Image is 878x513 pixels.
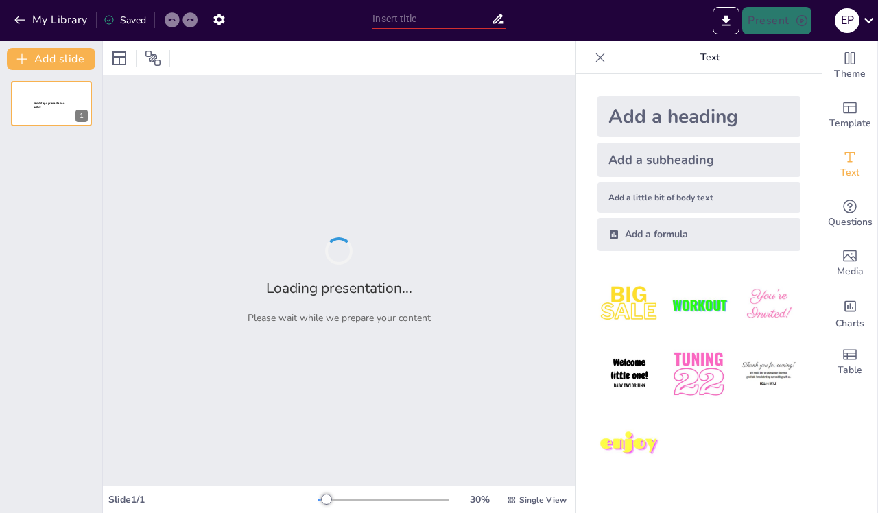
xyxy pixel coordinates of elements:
div: Change the overall theme [822,41,877,91]
img: 2.jpeg [667,273,731,337]
img: 1.jpeg [597,273,661,337]
div: 1 [11,81,92,126]
div: Slide 1 / 1 [108,493,318,506]
span: Media [837,264,864,279]
div: Add images, graphics, shapes or video [822,239,877,288]
input: Insert title [372,9,490,29]
div: Add a subheading [597,143,800,177]
div: Add ready made slides [822,91,877,140]
span: Sendsteps presentation editor [34,102,64,109]
p: Text [611,41,809,74]
div: 1 [75,110,88,122]
div: Add a formula [597,218,800,251]
div: Add a little bit of body text [597,182,800,213]
span: Single View [519,494,567,505]
img: 4.jpeg [597,342,661,406]
div: Add a heading [597,96,800,137]
div: 30 % [463,493,496,506]
div: Layout [108,47,130,69]
button: Export to PowerPoint [713,7,739,34]
span: Template [829,116,871,131]
button: Present [742,7,811,34]
span: Text [840,165,859,180]
button: Add slide [7,48,95,70]
span: Charts [835,316,864,331]
div: Saved [104,14,146,27]
div: E P [835,8,859,33]
img: 5.jpeg [667,342,731,406]
div: Add charts and graphs [822,288,877,337]
span: Position [145,50,161,67]
div: Get real-time input from your audience [822,189,877,239]
p: Please wait while we prepare your content [248,311,431,324]
span: Theme [834,67,866,82]
div: Add text boxes [822,140,877,189]
button: My Library [10,9,93,31]
img: 7.jpeg [597,412,661,476]
span: Questions [828,215,873,230]
button: E P [835,7,859,34]
img: 3.jpeg [737,273,800,337]
img: 6.jpeg [737,342,800,406]
span: Table [838,363,862,378]
h2: Loading presentation... [266,278,412,298]
div: Add a table [822,337,877,387]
